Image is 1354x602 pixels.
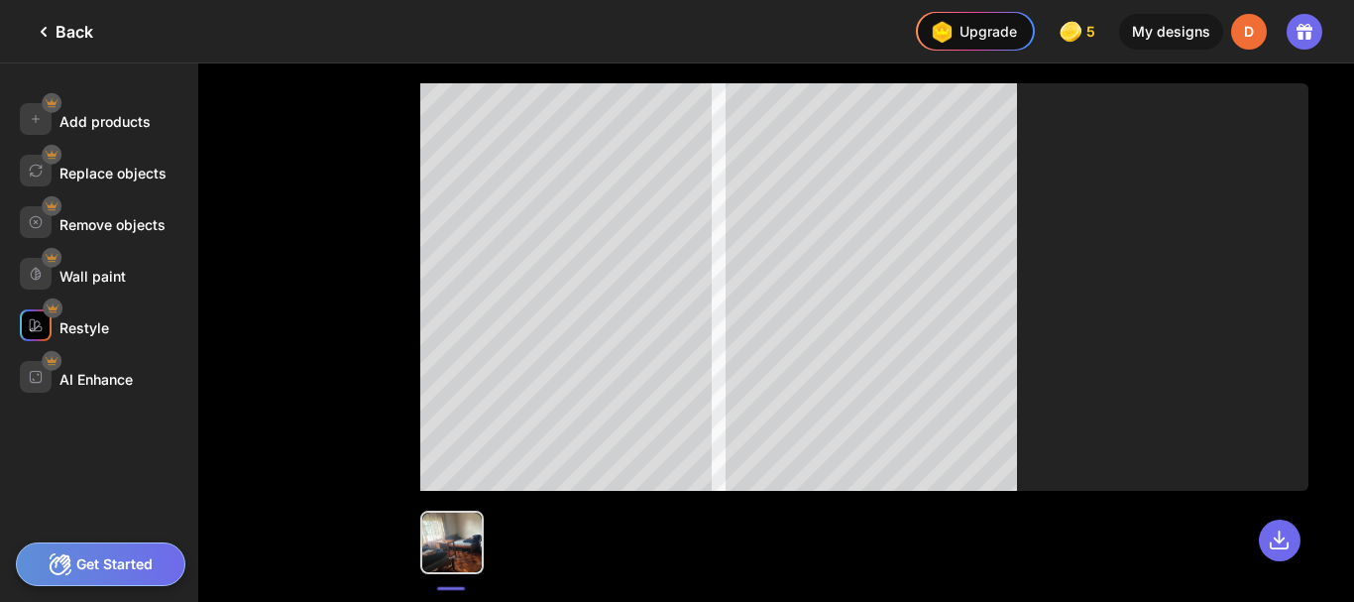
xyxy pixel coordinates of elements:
div: D [1231,14,1267,50]
div: Get Started [16,542,185,586]
div: Back [32,20,93,44]
div: Upgrade [926,16,1017,48]
div: Restyle [59,319,109,336]
div: Wall paint [59,268,126,285]
div: Remove objects [59,216,166,233]
div: AI Enhance [59,371,133,388]
span: 5 [1086,24,1099,40]
div: My designs [1119,14,1223,50]
div: Add products [59,113,151,130]
img: upgrade-nav-btn-icon.gif [926,16,958,48]
div: Replace objects [59,165,167,181]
